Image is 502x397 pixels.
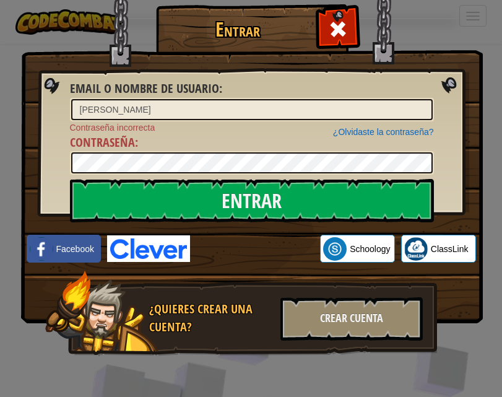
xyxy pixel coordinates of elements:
[333,127,434,137] a: ¿Olvidaste la contraseña?
[70,134,135,151] span: Contraseña
[30,237,53,261] img: facebook_small.png
[70,80,219,97] span: Email o Nombre de usuario
[431,243,469,255] span: ClassLink
[70,134,138,152] label: :
[107,235,190,262] img: clever-logo-blue.png
[323,237,347,261] img: schoology.png
[280,297,423,341] div: Crear Cuenta
[350,243,390,255] span: Schoology
[70,179,434,222] input: Entrar
[70,121,434,134] span: Contraseña incorrecta
[149,300,273,336] div: ¿Quieres crear una cuenta?
[159,19,317,40] h1: Entrar
[70,80,222,98] label: :
[56,243,94,255] span: Facebook
[190,235,320,263] iframe: Botón de Acceder con Google
[404,237,428,261] img: classlink-logo-small.png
